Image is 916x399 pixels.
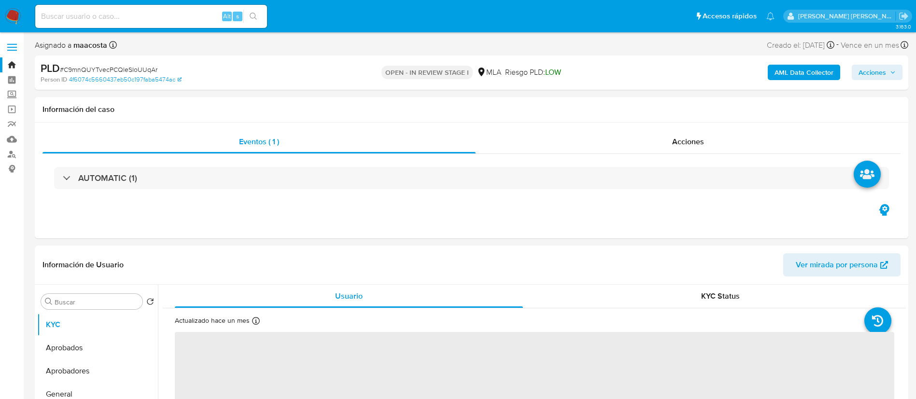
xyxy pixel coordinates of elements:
span: # C9mnQUYTvecPCQleSIoUUqAr [60,65,157,74]
button: Buscar [45,298,53,305]
button: Ver mirada por persona [783,253,901,276]
h3: AUTOMATIC (1) [78,173,137,183]
b: AML Data Collector [775,65,833,80]
span: Usuario [335,290,363,302]
b: Person ID [41,75,67,84]
a: Salir [899,11,909,21]
input: Buscar [55,298,139,306]
span: Asignado a [35,40,107,51]
span: s [236,12,239,21]
a: Notificaciones [766,12,775,20]
div: AUTOMATIC (1) [54,167,889,189]
span: - [836,39,839,52]
span: Ver mirada por persona [796,253,878,276]
button: search-icon [243,10,263,23]
h1: Información de Usuario [42,260,124,270]
div: MLA [477,67,501,78]
b: maacosta [71,40,107,51]
b: PLD [41,60,60,76]
h1: Información del caso [42,105,901,114]
span: Acciones [859,65,886,80]
p: maria.acosta@mercadolibre.com [798,12,896,21]
span: Accesos rápidos [703,11,757,21]
span: KYC Status [701,290,740,302]
div: Creado el: [DATE] [767,39,834,52]
button: KYC [37,313,158,336]
button: Volver al orden por defecto [146,298,154,308]
a: 4f6074c5660437eb50c197faba5474ac [69,75,182,84]
span: Riesgo PLD: [505,67,561,78]
span: Vence en un mes [841,40,899,51]
span: Eventos ( 1 ) [239,136,279,147]
p: OPEN - IN REVIEW STAGE I [381,66,473,79]
button: AML Data Collector [768,65,840,80]
button: Aprobadores [37,359,158,383]
span: Alt [223,12,231,21]
span: Acciones [672,136,704,147]
button: Acciones [852,65,902,80]
input: Buscar usuario o caso... [35,10,267,23]
p: Actualizado hace un mes [175,316,250,325]
span: LOW [545,67,561,78]
button: Aprobados [37,336,158,359]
